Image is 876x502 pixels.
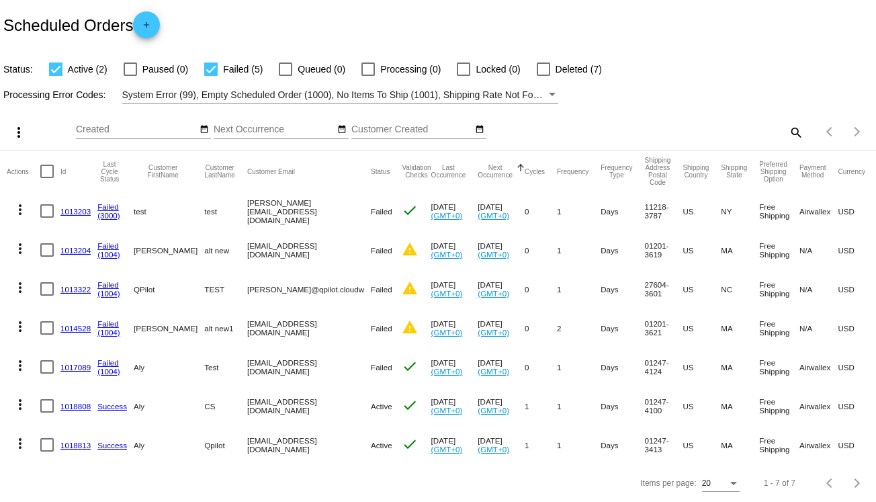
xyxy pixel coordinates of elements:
[97,241,119,250] a: Failed
[204,164,235,179] button: Change sorting for CustomerLastName
[759,231,799,269] mat-cell: Free Shipping
[60,207,91,216] a: 1013203
[557,269,601,308] mat-cell: 1
[402,436,418,452] mat-icon: check
[645,386,683,425] mat-cell: 01247-4100
[525,425,557,464] mat-cell: 1
[371,167,390,175] button: Change sorting for Status
[431,367,463,376] a: (GMT+0)
[721,269,759,308] mat-cell: NC
[645,231,683,269] mat-cell: 01201-3619
[371,363,392,372] span: Failed
[525,231,557,269] mat-cell: 0
[759,161,787,183] button: Change sorting for PreferredShippingOption
[838,167,865,175] button: Change sorting for CurrencyIso
[683,308,721,347] mat-cell: US
[337,124,347,135] mat-icon: date_range
[97,161,122,183] button: Change sorting for LastProcessingCycleId
[402,319,418,335] mat-icon: warning
[402,358,418,374] mat-icon: check
[844,470,871,497] button: Next page
[799,164,826,179] button: Change sorting for PaymentMethod.Type
[351,124,472,135] input: Customer Created
[478,367,509,376] a: (GMT+0)
[478,289,509,298] a: (GMT+0)
[844,118,871,145] button: Next page
[97,367,120,376] a: (1004)
[431,445,463,454] a: (GMT+0)
[478,386,525,425] mat-cell: [DATE]
[799,192,838,231] mat-cell: Airwallex
[431,250,463,259] a: (GMT+0)
[247,386,371,425] mat-cell: [EMAIL_ADDRESS][DOMAIN_NAME]
[478,211,509,220] a: (GMT+0)
[97,211,120,220] a: (3000)
[721,425,759,464] mat-cell: MA
[247,167,295,175] button: Change sorting for CustomerEmail
[799,308,838,347] mat-cell: N/A
[142,61,188,77] span: Paused (0)
[134,192,204,231] mat-cell: test
[645,157,671,186] button: Change sorting for ShippingPostcode
[525,192,557,231] mat-cell: 0
[601,231,644,269] mat-cell: Days
[702,479,740,489] mat-select: Items per page:
[402,397,418,413] mat-icon: check
[759,347,799,386] mat-cell: Free Shipping
[204,269,247,308] mat-cell: TEST
[557,231,601,269] mat-cell: 1
[12,396,28,413] mat-icon: more_vert
[431,406,463,415] a: (GMT+0)
[122,87,559,103] mat-select: Filter by Processing Error Codes
[60,441,91,450] a: 1018813
[60,246,91,255] a: 1013204
[601,269,644,308] mat-cell: Days
[60,285,91,294] a: 1013322
[557,192,601,231] mat-cell: 1
[402,151,431,192] mat-header-cell: Validation Checks
[97,250,120,259] a: (1004)
[3,64,33,75] span: Status:
[799,231,838,269] mat-cell: N/A
[134,164,192,179] button: Change sorting for CustomerFirstName
[431,211,463,220] a: (GMT+0)
[200,124,209,135] mat-icon: date_range
[683,231,721,269] mat-cell: US
[134,269,204,308] mat-cell: QPilot
[525,269,557,308] mat-cell: 0
[11,124,27,140] mat-icon: more_vert
[76,124,197,135] input: Created
[431,386,478,425] mat-cell: [DATE]
[478,250,509,259] a: (GMT+0)
[97,280,119,289] a: Failed
[799,347,838,386] mat-cell: Airwallex
[759,269,799,308] mat-cell: Free Shipping
[764,478,795,488] div: 1 - 7 of 7
[645,192,683,231] mat-cell: 11218-3787
[402,280,418,296] mat-icon: warning
[721,164,747,179] button: Change sorting for ShippingState
[97,328,120,337] a: (1004)
[683,347,721,386] mat-cell: US
[645,269,683,308] mat-cell: 27604-3601
[204,192,247,231] mat-cell: test
[721,231,759,269] mat-cell: MA
[204,347,247,386] mat-cell: Test
[97,441,127,450] a: Success
[431,164,466,179] button: Change sorting for LastOccurrenceUtc
[3,89,106,100] span: Processing Error Codes:
[298,61,345,77] span: Queued (0)
[601,164,632,179] button: Change sorting for FrequencyType
[97,402,127,411] a: Success
[431,308,478,347] mat-cell: [DATE]
[371,246,392,255] span: Failed
[721,386,759,425] mat-cell: MA
[431,269,478,308] mat-cell: [DATE]
[525,347,557,386] mat-cell: 0
[645,425,683,464] mat-cell: 01247-3413
[371,324,392,333] span: Failed
[478,425,525,464] mat-cell: [DATE]
[721,192,759,231] mat-cell: NY
[68,61,107,77] span: Active (2)
[431,289,463,298] a: (GMT+0)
